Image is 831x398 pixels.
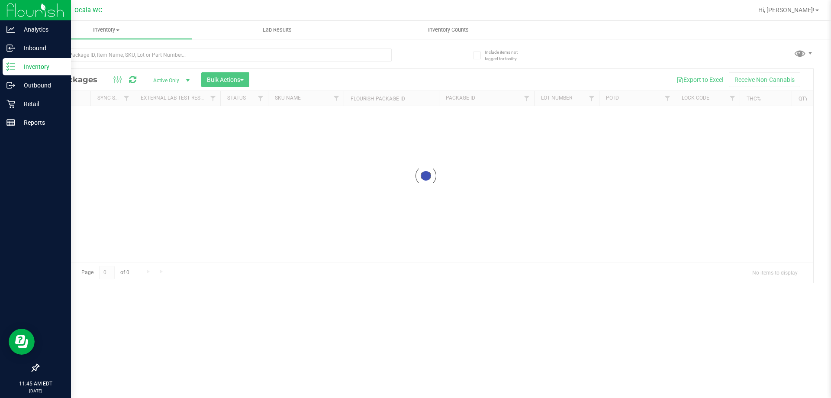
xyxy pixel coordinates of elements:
[363,21,534,39] a: Inventory Counts
[485,49,528,62] span: Include items not tagged for facility
[15,80,67,91] p: Outbound
[6,100,15,108] inline-svg: Retail
[9,329,35,355] iframe: Resource center
[74,6,102,14] span: Ocala WC
[6,81,15,90] inline-svg: Outbound
[15,61,67,72] p: Inventory
[38,49,392,61] input: Search Package ID, Item Name, SKU, Lot or Part Number...
[6,44,15,52] inline-svg: Inbound
[15,43,67,53] p: Inbound
[6,118,15,127] inline-svg: Reports
[15,117,67,128] p: Reports
[758,6,815,13] span: Hi, [PERSON_NAME]!
[21,26,192,34] span: Inventory
[6,62,15,71] inline-svg: Inventory
[15,99,67,109] p: Retail
[416,26,480,34] span: Inventory Counts
[21,21,192,39] a: Inventory
[4,380,67,388] p: 11:45 AM EDT
[192,21,363,39] a: Lab Results
[251,26,303,34] span: Lab Results
[4,388,67,394] p: [DATE]
[6,25,15,34] inline-svg: Analytics
[15,24,67,35] p: Analytics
